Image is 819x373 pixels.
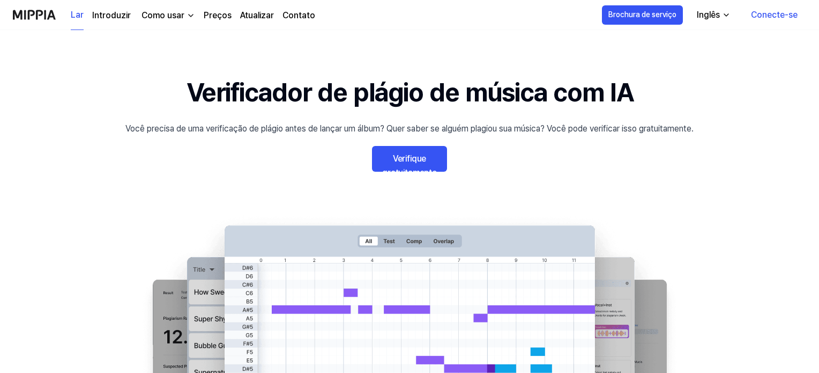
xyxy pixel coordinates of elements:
a: Contato [282,9,315,22]
a: Preços [204,9,232,22]
font: Você precisa de uma verificação de plágio antes de lançar um álbum? Quer saber se alguém plagiou ... [125,123,694,134]
font: Como usar [142,10,184,20]
a: Atualizar [240,9,274,22]
a: Introduzir [92,9,131,22]
button: Brochura de serviço [602,5,683,25]
a: Verifique gratuitamente [372,146,447,172]
font: Contato [282,10,315,20]
font: Verificador de plágio de música com IA [187,77,633,108]
font: Introduzir [92,10,131,20]
button: Inglês [688,4,737,26]
font: Verifique gratuitamente [382,153,437,178]
button: Como usar [139,9,195,22]
font: Brochura de serviço [608,10,676,19]
font: Atualizar [240,10,274,20]
font: Conecte-se [751,10,798,20]
font: Preços [204,10,232,20]
font: Lar [71,10,84,20]
img: abaixo [187,11,195,20]
a: Lar [71,1,84,30]
font: Inglês [697,10,720,20]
